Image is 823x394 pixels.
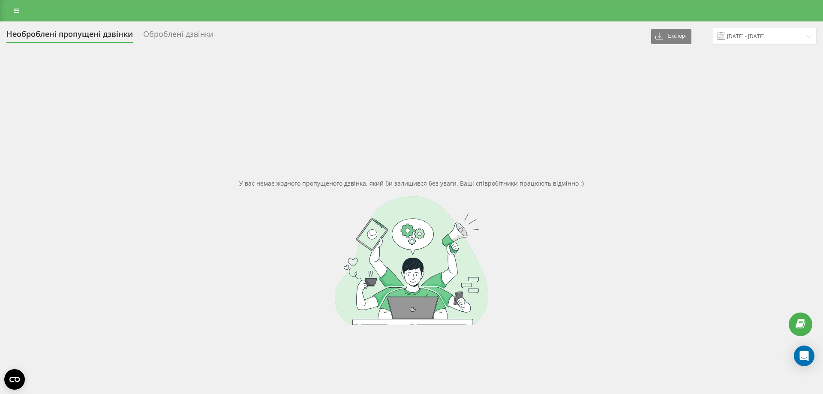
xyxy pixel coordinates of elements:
[651,29,691,44] button: Експорт
[4,369,25,390] button: Open CMP widget
[143,30,213,43] div: Оброблені дзвінки
[794,346,814,366] div: Open Intercom Messenger
[6,30,133,43] div: Необроблені пропущені дзвінки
